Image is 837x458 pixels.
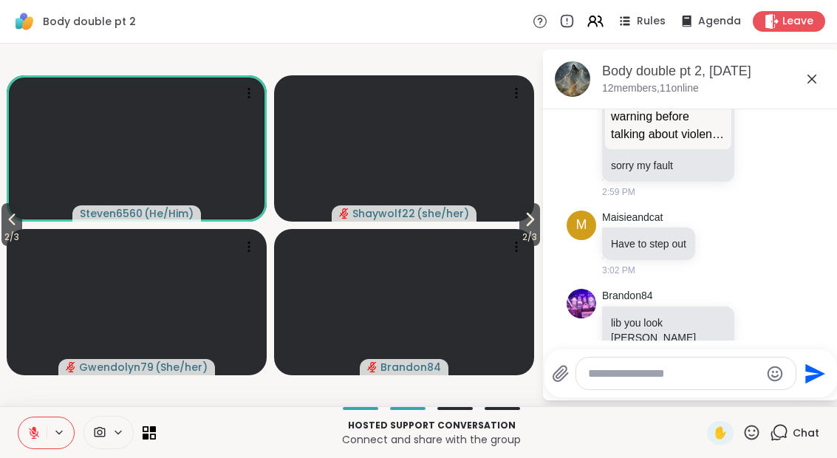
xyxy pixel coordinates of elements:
span: audio-muted [339,208,349,219]
span: Chat [793,425,819,440]
p: sorry my fault [611,158,725,173]
button: Emoji picker [766,365,784,383]
span: 2 / 3 [1,228,22,246]
span: Steven6560 [80,206,143,221]
img: Body double pt 2, Sep 06 [555,61,590,97]
a: Maisieandcat [602,211,663,225]
textarea: Type your message [588,366,760,381]
span: 3:02 PM [602,264,635,277]
span: audio-muted [66,362,76,372]
span: 2 / 3 [519,228,540,246]
span: Leave [782,14,813,29]
p: Have to step out [611,236,686,251]
p: Hosted support conversation [165,419,698,432]
button: 2/3 [519,203,540,246]
a: Brandon84 [602,289,653,304]
button: Send [796,357,830,390]
span: Brandon84 [380,360,441,375]
span: ( He/Him ) [144,206,194,221]
span: Agenda [698,14,741,29]
span: Gwendolyn79 [79,360,154,375]
img: ShareWell Logomark [12,9,37,34]
p: Connect and share with the group [165,432,698,447]
span: Rules [637,14,666,29]
span: ✋ [713,424,728,442]
span: M [576,215,587,235]
button: 2/3 [1,203,22,246]
span: ( she/her ) [417,206,469,221]
p: please give a trigger warning before talking about violence to animals or people [611,90,725,143]
span: Body double pt 2 [43,14,136,29]
p: lib you look [PERSON_NAME] [611,315,725,345]
span: Shaywolf22 [352,206,415,221]
span: audio-muted [367,362,377,372]
span: 2:59 PM [602,185,635,199]
span: ( She/her ) [155,360,208,375]
img: https://sharewell-space-live.sfo3.digitaloceanspaces.com/user-generated/fdc651fc-f3db-4874-9fa7-0... [567,289,596,318]
p: 12 members, 11 online [602,81,699,96]
div: Body double pt 2, [DATE] [602,62,827,81]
